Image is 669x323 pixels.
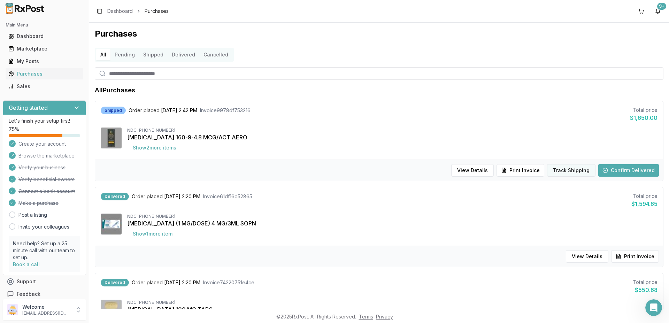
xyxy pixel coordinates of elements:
span: Order placed [DATE] 2:20 PM [132,279,200,286]
button: My Posts [3,56,86,67]
button: Dashboard [3,31,86,42]
span: Order placed [DATE] 2:20 PM [132,193,200,200]
button: Print Invoice [497,164,544,177]
a: My Posts [6,55,83,68]
button: Cancelled [199,49,232,60]
span: Verify your business [18,164,66,171]
a: Privacy [376,314,393,320]
button: All [96,49,110,60]
span: 75 % [9,126,19,133]
div: Delivered [101,193,129,200]
img: Ozempic (1 MG/DOSE) 4 MG/3ML SOPN [101,214,122,234]
p: Welcome [22,303,71,310]
img: RxPost Logo [3,3,47,14]
img: Breztri Aerosphere 160-9-4.8 MCG/ACT AERO [101,128,122,148]
a: Invite your colleagues [18,223,69,230]
h1: All Purchases [95,85,135,95]
div: $1,650.00 [630,114,658,122]
div: 9+ [657,3,666,10]
nav: breadcrumb [107,8,169,15]
div: [MEDICAL_DATA] (1 MG/DOSE) 4 MG/3ML SOPN [127,219,658,228]
button: Show1more item [127,228,178,240]
span: Verify beneficial owners [18,176,75,183]
h2: Main Menu [6,22,83,28]
span: Invoice 61df16d52865 [203,193,252,200]
a: Marketplace [6,43,83,55]
a: Dashboard [6,30,83,43]
img: User avatar [7,304,18,315]
span: Feedback [17,291,40,298]
button: Marketplace [3,43,86,54]
p: Need help? Set up a 25 minute call with our team to set up. [13,240,76,261]
div: Total price [630,107,658,114]
button: Print Invoice [611,250,659,263]
div: Purchases [8,70,80,77]
a: Terms [359,314,373,320]
iframe: Intercom live chat [645,299,662,316]
h3: Getting started [9,103,48,112]
a: Book a call [13,261,40,267]
div: NDC: [PHONE_NUMBER] [127,300,658,305]
div: NDC: [PHONE_NUMBER] [127,214,658,219]
div: Sales [8,83,80,90]
span: Invoice 9978df753216 [200,107,251,114]
div: $1,594.65 [631,200,658,208]
button: Show2more items [127,141,182,154]
a: Dashboard [107,8,133,15]
div: [MEDICAL_DATA] 160-9-4.8 MCG/ACT AERO [127,133,658,141]
button: Feedback [3,288,86,300]
button: 9+ [652,6,663,17]
div: NDC: [PHONE_NUMBER] [127,128,658,133]
div: Delivered [101,279,129,286]
button: View Details [566,250,608,263]
div: Total price [633,279,658,286]
span: Invoice 74220751e4ce [203,279,254,286]
button: Confirm Delivered [598,164,659,177]
div: $550.68 [633,286,658,294]
div: [MEDICAL_DATA] 100 MG TABS [127,305,658,314]
button: Track Shipping [547,164,595,177]
div: My Posts [8,58,80,65]
h1: Purchases [95,28,663,39]
button: Purchases [3,68,86,79]
img: Invokana 100 MG TABS [101,300,122,321]
p: Let's finish your setup first! [9,117,80,124]
div: Shipped [101,107,126,114]
span: Order placed [DATE] 2:42 PM [129,107,197,114]
button: Support [3,275,86,288]
button: Delivered [168,49,199,60]
span: Connect a bank account [18,188,75,195]
a: Sales [6,80,83,93]
span: Purchases [145,8,169,15]
button: Shipped [139,49,168,60]
div: Dashboard [8,33,80,40]
button: Sales [3,81,86,92]
a: Purchases [6,68,83,80]
button: Pending [110,49,139,60]
span: Browse the marketplace [18,152,75,159]
span: Create your account [18,140,66,147]
a: Post a listing [18,212,47,218]
div: Marketplace [8,45,80,52]
p: [EMAIL_ADDRESS][DOMAIN_NAME] [22,310,71,316]
div: Total price [631,193,658,200]
button: View Details [451,164,494,177]
span: Make a purchase [18,200,59,207]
